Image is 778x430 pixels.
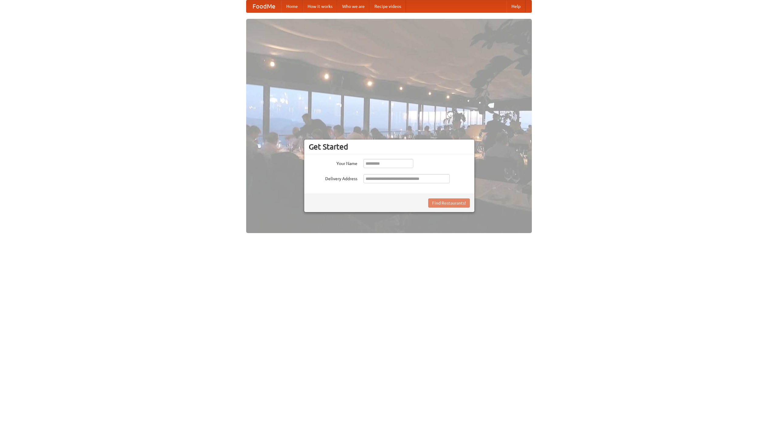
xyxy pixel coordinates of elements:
button: Find Restaurants! [428,198,470,208]
a: Home [281,0,303,12]
a: Help [507,0,525,12]
h3: Get Started [309,142,470,151]
a: How it works [303,0,337,12]
label: Delivery Address [309,174,357,182]
a: Recipe videos [370,0,406,12]
label: Your Name [309,159,357,167]
a: Who we are [337,0,370,12]
a: FoodMe [246,0,281,12]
